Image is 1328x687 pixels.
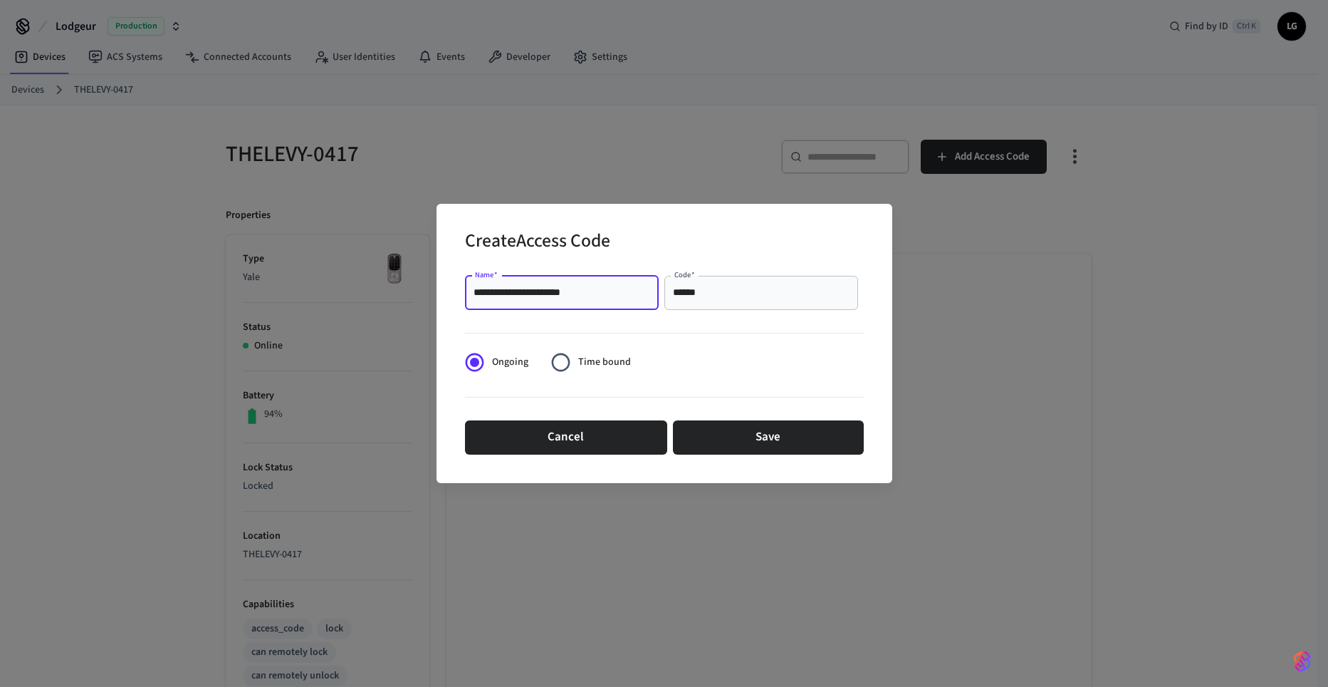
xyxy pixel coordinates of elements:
[465,420,667,455] button: Cancel
[475,269,498,280] label: Name
[465,221,610,264] h2: Create Access Code
[674,269,695,280] label: Code
[492,355,528,370] span: Ongoing
[578,355,631,370] span: Time bound
[1294,650,1311,673] img: SeamLogoGradient.69752ec5.svg
[673,420,864,455] button: Save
